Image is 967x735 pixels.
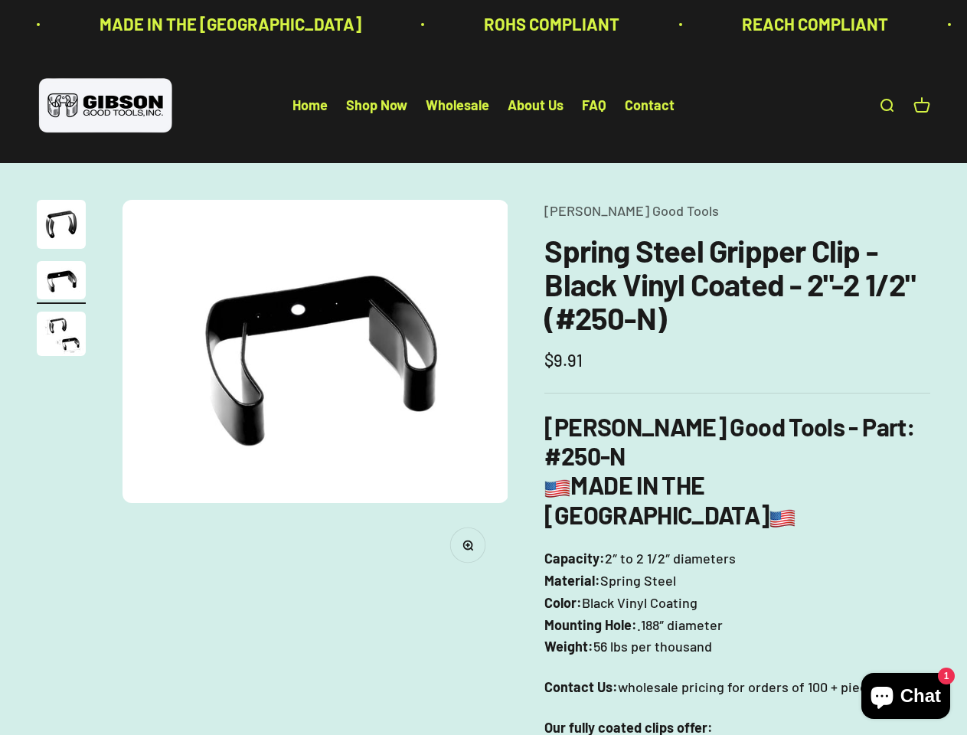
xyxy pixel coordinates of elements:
[582,592,697,614] span: Black Vinyl Coating
[37,261,86,299] img: close up of a spring steel gripper clip, tool clip, durable, secure holding, Excellent corrosion ...
[544,470,795,528] b: MADE IN THE [GEOGRAPHIC_DATA]
[94,11,356,38] p: MADE IN THE [GEOGRAPHIC_DATA]
[37,312,86,361] button: Go to item 3
[737,11,883,38] p: REACH COMPLIANT
[544,347,583,374] sale-price: $9.91
[637,614,723,636] span: .188″ diameter
[37,200,86,253] button: Go to item 1
[544,550,605,567] b: Capacity:
[544,572,600,589] b: Material:
[857,673,955,723] inbox-online-store-chat: Shopify online store chat
[625,97,675,114] a: Contact
[544,616,637,633] b: Mounting Hole:
[605,547,736,570] span: 2″ to 2 1/2″ diameters
[544,676,930,698] p: wholesale pricing for orders of 100 + pieces
[37,200,86,249] img: Gripper clip, made & shipped from the USA!
[37,312,86,356] img: close up of a spring steel gripper clip, tool clip, durable, secure holding, Excellent corrosion ...
[508,97,564,114] a: About Us
[292,97,328,114] a: Home
[582,97,606,114] a: FAQ
[544,234,930,335] h1: Spring Steel Gripper Clip - Black Vinyl Coated - 2"-2 1/2" (#250-N)
[426,97,489,114] a: Wholesale
[346,97,407,114] a: Shop Now
[544,202,719,219] a: [PERSON_NAME] Good Tools
[479,11,614,38] p: ROHS COMPLIANT
[37,261,86,304] button: Go to item 2
[600,570,676,592] span: Spring Steel
[544,594,582,611] b: Color:
[123,200,508,503] img: close up of a spring steel gripper clip, tool clip, durable, secure holding, Excellent corrosion ...
[544,638,593,655] b: Weight:
[544,678,618,695] strong: Contact Us:
[593,635,712,658] span: 56 lbs per thousand
[544,412,915,470] b: [PERSON_NAME] Good Tools - Part: #250-N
